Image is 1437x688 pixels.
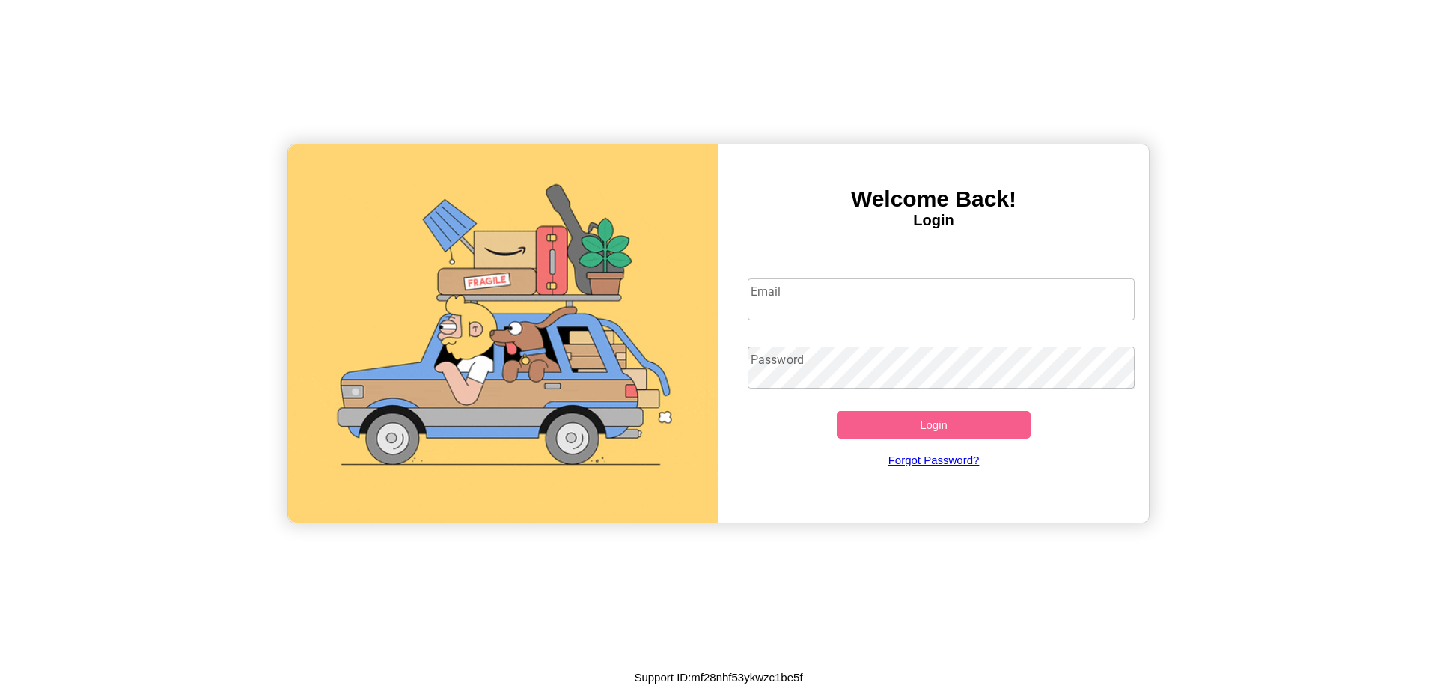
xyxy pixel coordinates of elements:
a: Forgot Password? [740,439,1128,481]
h3: Welcome Back! [718,186,1149,212]
h4: Login [718,212,1149,229]
p: Support ID: mf28nhf53ykwzc1be5f [634,667,802,687]
img: gif [288,144,718,523]
button: Login [837,411,1031,439]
